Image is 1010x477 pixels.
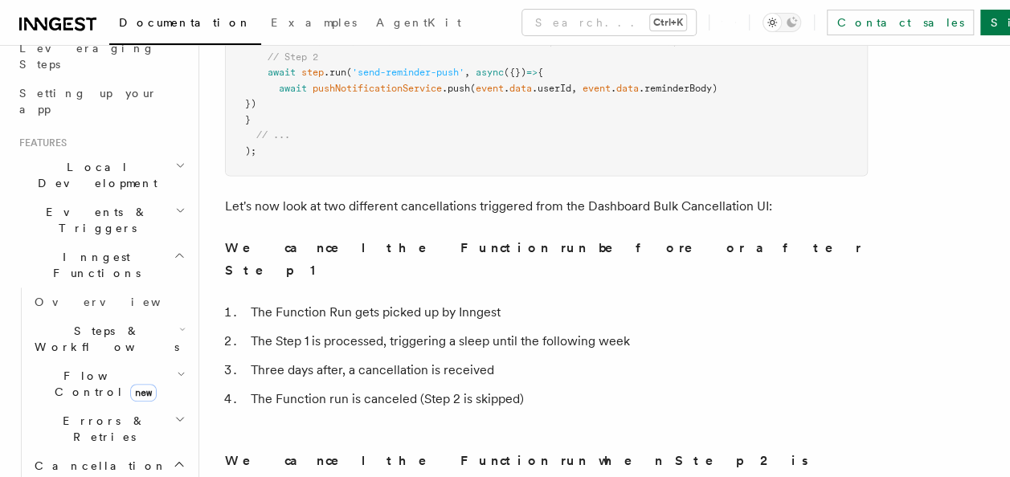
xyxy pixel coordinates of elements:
span: .run [324,67,346,78]
span: // Step 2 [268,51,318,63]
button: Steps & Workflows [28,316,189,361]
span: Local Development [13,159,175,191]
span: Cancellation [28,458,167,474]
span: , [571,83,577,94]
span: AgentKit [376,16,461,29]
button: Errors & Retries [28,406,189,451]
span: }) [245,98,256,109]
span: , [464,67,470,78]
li: Three days after, a cancellation is received [246,359,868,381]
span: { [538,67,543,78]
span: async [476,67,504,78]
span: Flow Control [28,368,177,400]
span: // ... [256,129,290,141]
button: Toggle dark mode [763,13,801,32]
span: } [245,114,251,125]
li: The Function run is canceled (Step 2 is skipped) [246,388,868,410]
a: Documentation [109,5,261,45]
span: .push [442,83,470,94]
span: Overview [35,296,200,308]
span: ({}) [504,67,526,78]
span: .reminderBody) [639,83,718,94]
button: Inngest Functions [13,243,189,287]
a: Setting up your app [13,79,189,124]
strong: We cancel the Function run before or after Step 1 [225,240,861,278]
span: await [268,67,296,78]
span: ( [346,67,352,78]
span: ); [245,145,256,157]
button: Local Development [13,153,189,198]
span: event [476,83,504,94]
li: The Step 1 is processed, triggering a sleep until the following week [246,330,868,353]
span: await [279,83,307,94]
span: Errors & Retries [28,413,174,445]
button: Flow Controlnew [28,361,189,406]
span: => [526,67,538,78]
a: Overview [28,287,189,316]
span: pushNotificationService [313,83,442,94]
span: . [504,83,509,94]
span: Documentation [119,16,251,29]
span: Features [13,137,67,149]
span: data [616,83,639,94]
span: . [611,83,616,94]
span: Inngest Functions [13,249,174,281]
span: event [583,83,611,94]
button: Events & Triggers [13,198,189,243]
span: 'send-reminder-push' [352,67,464,78]
span: data [509,83,532,94]
span: Events & Triggers [13,204,175,236]
p: Let's now look at two different cancellations triggered from the Dashboard Bulk Cancellation UI: [225,195,868,218]
kbd: Ctrl+K [650,14,686,31]
span: .userId [532,83,571,94]
a: AgentKit [366,5,471,43]
li: The Function Run gets picked up by Inngest [246,301,868,324]
span: ( [470,83,476,94]
span: Setting up your app [19,87,157,116]
a: Leveraging Steps [13,34,189,79]
a: Examples [261,5,366,43]
a: Contact sales [827,10,974,35]
span: step [301,67,324,78]
span: Steps & Workflows [28,323,179,355]
button: Search...Ctrl+K [522,10,696,35]
span: new [130,384,157,402]
span: Examples [271,16,357,29]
